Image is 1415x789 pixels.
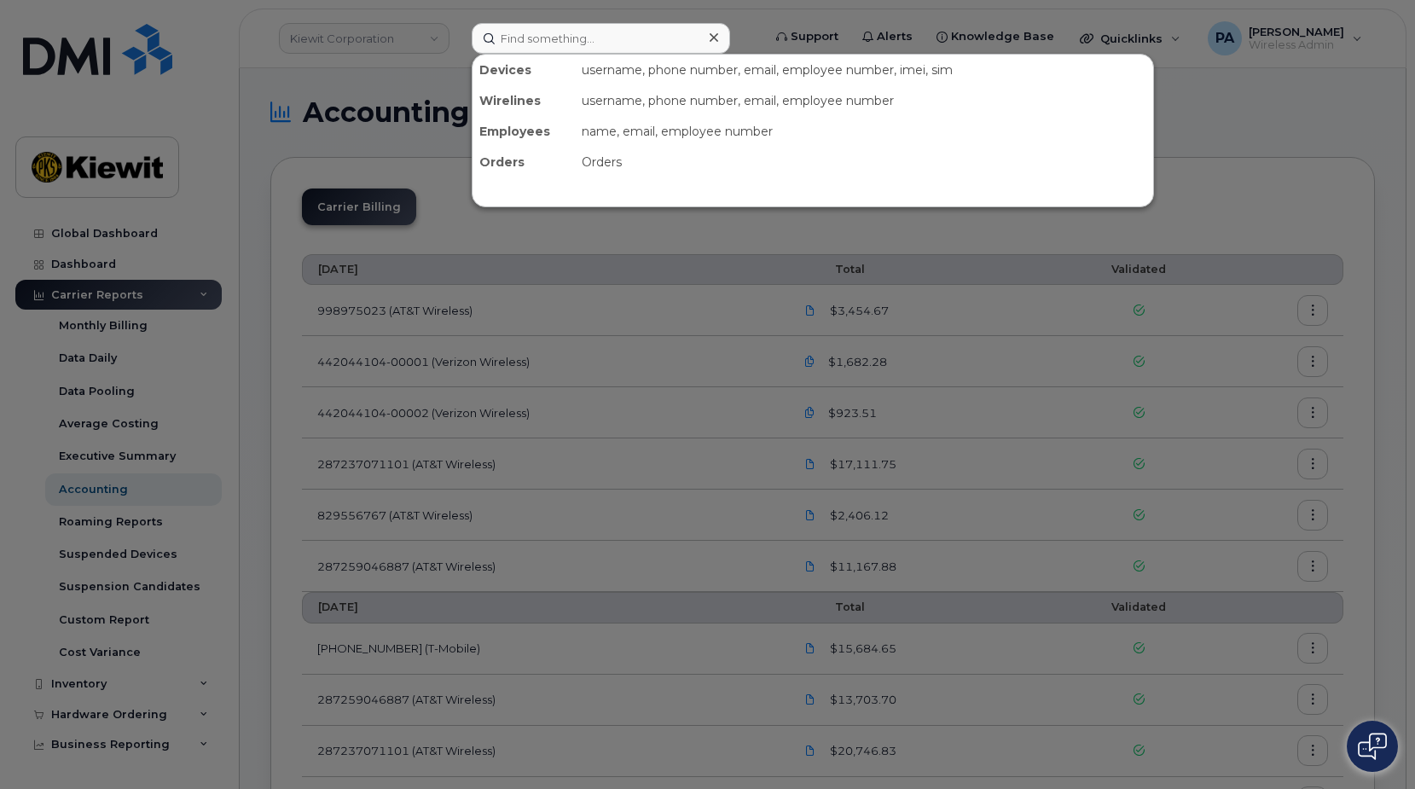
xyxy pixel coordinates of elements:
div: name, email, employee number [575,116,1153,147]
div: Wirelines [473,85,575,116]
div: username, phone number, email, employee number, imei, sim [575,55,1153,85]
div: Orders [575,147,1153,177]
div: Employees [473,116,575,147]
div: username, phone number, email, employee number [575,85,1153,116]
img: Open chat [1358,733,1387,760]
div: Devices [473,55,575,85]
div: Orders [473,147,575,177]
